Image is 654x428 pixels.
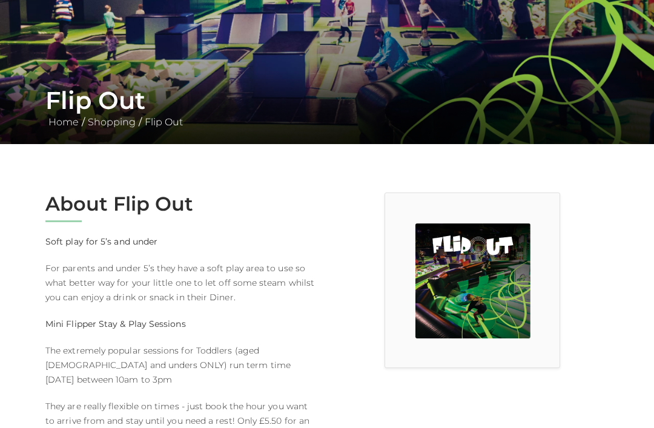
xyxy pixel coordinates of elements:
a: Home [45,117,82,128]
a: Flip Out [142,117,186,128]
div: / / [36,87,618,130]
strong: Mini Flipper Stay & Play Sessions [45,319,186,330]
a: Shopping [85,117,139,128]
h2: About Flip Out [45,193,318,216]
h1: Flip Out [45,87,609,116]
p: For parents and under 5’s they have a soft play area to use so what better way for your little on... [45,262,318,305]
strong: Soft play for 5’s and under [45,237,157,248]
p: The extremely popular sessions for Toddlers (aged [DEMOGRAPHIC_DATA] and unders ONLY) run term ti... [45,344,318,387]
